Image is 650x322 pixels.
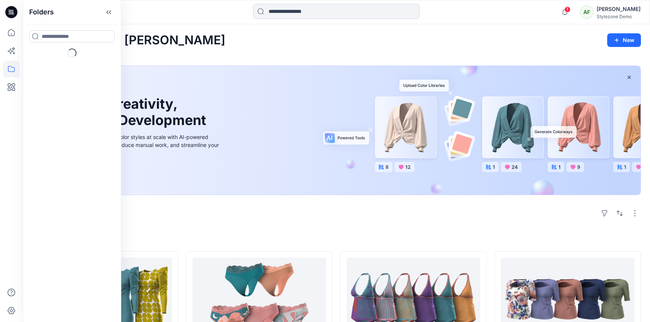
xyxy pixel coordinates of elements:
[50,96,209,128] h1: Unleash Creativity, Speed Up Development
[597,5,641,14] div: [PERSON_NAME]
[32,33,225,47] h2: Welcome back, [PERSON_NAME]
[607,33,641,47] button: New
[597,14,641,19] div: Stylezone Demo
[580,5,594,19] div: AF
[32,234,641,244] h4: Styles
[564,6,570,13] span: 1
[50,133,221,157] div: Explore ideas faster and recolor styles at scale with AI-powered tools that boost creativity, red...
[50,166,221,181] a: Discover more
